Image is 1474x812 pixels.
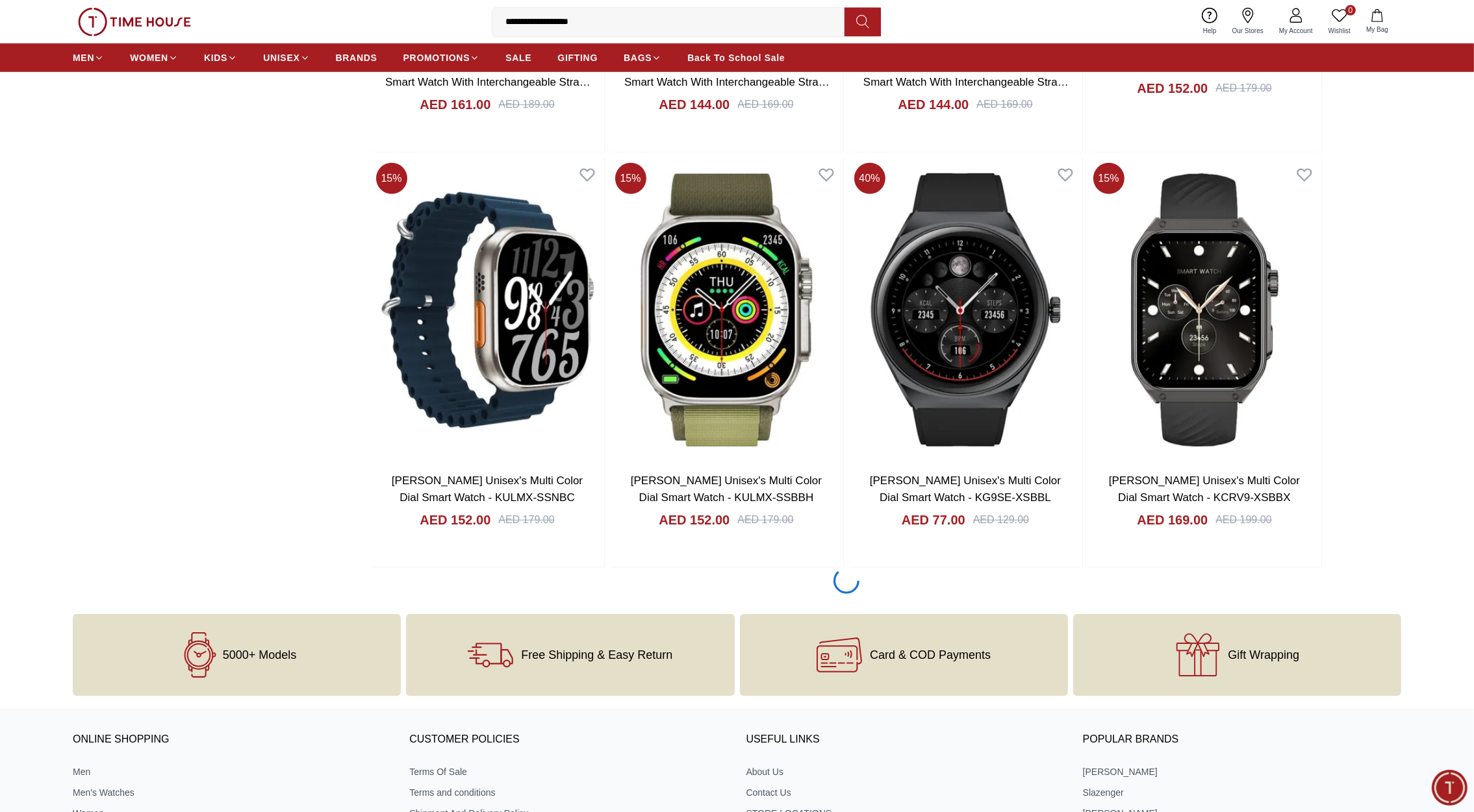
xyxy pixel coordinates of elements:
div: AED 129.00 [973,512,1029,528]
a: Help [1195,5,1225,38]
span: 15 % [376,163,407,194]
div: AED 169.00 [737,97,793,112]
span: My Bag [1361,25,1393,34]
img: Kenneth Scott Unisex's Multi Color Dial Smart Watch - KULMX-SSBBH [610,158,843,462]
span: GIFTING [557,51,598,64]
img: Profile picture of Zoe [40,12,62,34]
h4: AED 169.00 [1137,511,1208,529]
a: WOMEN [130,46,178,69]
a: About Us [746,765,1065,778]
span: Help [1198,26,1222,36]
h4: AED 144.00 [659,95,730,114]
span: Card & COD Payments [870,648,991,661]
div: AED 199.00 [1215,512,1271,528]
a: [PERSON_NAME] Unisex's Multi Color Dial Smart Watch - KULMX-SSNBC [392,474,583,504]
span: Exchanges [189,339,242,354]
div: [PERSON_NAME] [13,249,257,263]
a: [PERSON_NAME] Unisex Multi Color Dial Smart Watch With Interchangeable Strap-KA10PRO-BSBBP [863,59,1069,105]
img: Kenneth Scott Unisex's Multi Color Dial Smart Watch - KG9SE-XSBBL [849,158,1082,462]
a: Terms and conditions [409,786,728,799]
span: 5000+ Models [223,648,297,661]
h4: AED 144.00 [898,95,969,114]
div: AED 179.00 [498,512,554,528]
div: AED 169.00 [976,97,1032,112]
a: [PERSON_NAME] [1083,765,1401,778]
a: [PERSON_NAME] Unisex Multi Color Dial Smart Watch With Interchangeable Strap-KA10PRO-BSHBN [624,59,830,105]
span: KIDS [204,51,227,64]
a: Back To School Sale [687,46,785,69]
div: AED 179.00 [1215,80,1271,96]
a: Men [73,765,391,778]
a: 0Wishlist [1321,5,1358,38]
div: AED 179.00 [737,512,793,528]
span: Back To School Sale [687,51,785,64]
a: Contact Us [746,786,1065,799]
a: KIDS [204,46,237,69]
span: Hello! I'm your Time House Watches Support Assistant. How can I assist you [DATE]? [22,274,199,317]
span: Request a callback [26,399,118,414]
div: Track your Shipment [133,395,250,418]
span: My Account [1274,26,1318,36]
a: Men's Watches [73,786,391,799]
a: Terms Of Sale [409,765,728,778]
h3: Popular Brands [1083,730,1401,750]
span: SALE [505,51,531,64]
textarea: We are here to help you [3,438,257,503]
a: PROMOTIONS [403,46,480,69]
span: New Enquiry [40,339,101,354]
h3: CUSTOMER POLICIES [409,730,728,750]
span: Our Stores [1227,26,1269,36]
button: My Bag [1358,6,1396,37]
span: 15 % [615,163,646,194]
h4: AED 77.00 [902,511,965,529]
h4: AED 152.00 [659,511,730,529]
span: 40 % [854,163,885,194]
a: [PERSON_NAME] Unisex Multi Color Dial Smart Watch With Interchangeable Strap-KA10PRO-RSBMK [385,59,591,105]
a: SALE [505,46,531,69]
a: Slazenger [1083,786,1401,799]
span: Gift Wrapping [1228,648,1300,661]
span: 0 [1345,5,1356,16]
a: BAGS [624,46,661,69]
span: PROMOTIONS [403,51,470,64]
h4: AED 152.00 [1137,79,1208,97]
a: Our Stores [1225,5,1271,38]
a: MEN [73,46,104,69]
div: Exchanges [181,335,250,358]
div: Services [116,335,174,358]
h3: USEFUL LINKS [746,730,1065,750]
span: WOMEN [130,51,168,64]
div: Request a callback [18,395,126,418]
img: Kenneth Scott Unisex's Multi Color Dial Smart Watch - KCRV9-XSBBX [1088,158,1321,462]
a: BRANDS [336,46,377,69]
span: Free Shipping & Easy Return [521,648,672,661]
div: [PERSON_NAME] [69,17,217,29]
span: BRANDS [336,51,377,64]
span: Nearest Store Locator [135,369,242,384]
h4: AED 152.00 [420,511,490,529]
div: Chat Widget [1432,770,1468,806]
a: [PERSON_NAME] Unisex's Multi Color Dial Smart Watch - KCRV9-XSBBX [1109,474,1300,504]
span: 15 % [1093,163,1125,194]
span: 11:59 AM [173,312,207,320]
div: New Enquiry [31,335,110,358]
span: Services [125,339,166,354]
div: Nearest Store Locator [127,365,250,388]
span: BAGS [624,51,652,64]
span: Track your Shipment [142,399,242,414]
div: AED 189.00 [498,97,554,112]
h3: ONLINE SHOPPING [73,730,391,750]
a: GIFTING [557,46,598,69]
span: Wishlist [1323,26,1356,36]
img: ... [78,8,191,36]
h4: AED 161.00 [420,95,490,114]
img: Kenneth Scott Unisex's Multi Color Dial Smart Watch - KULMX-SSNBC [371,158,604,462]
a: [PERSON_NAME] Unisex's Multi Color Dial Smart Watch - KULMX-SSBBH [631,474,822,504]
a: [PERSON_NAME] Unisex's Multi Color Dial Smart Watch - KG9SE-XSBBL [870,474,1061,504]
em: Back [10,10,36,36]
span: UNISEX [263,51,299,64]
